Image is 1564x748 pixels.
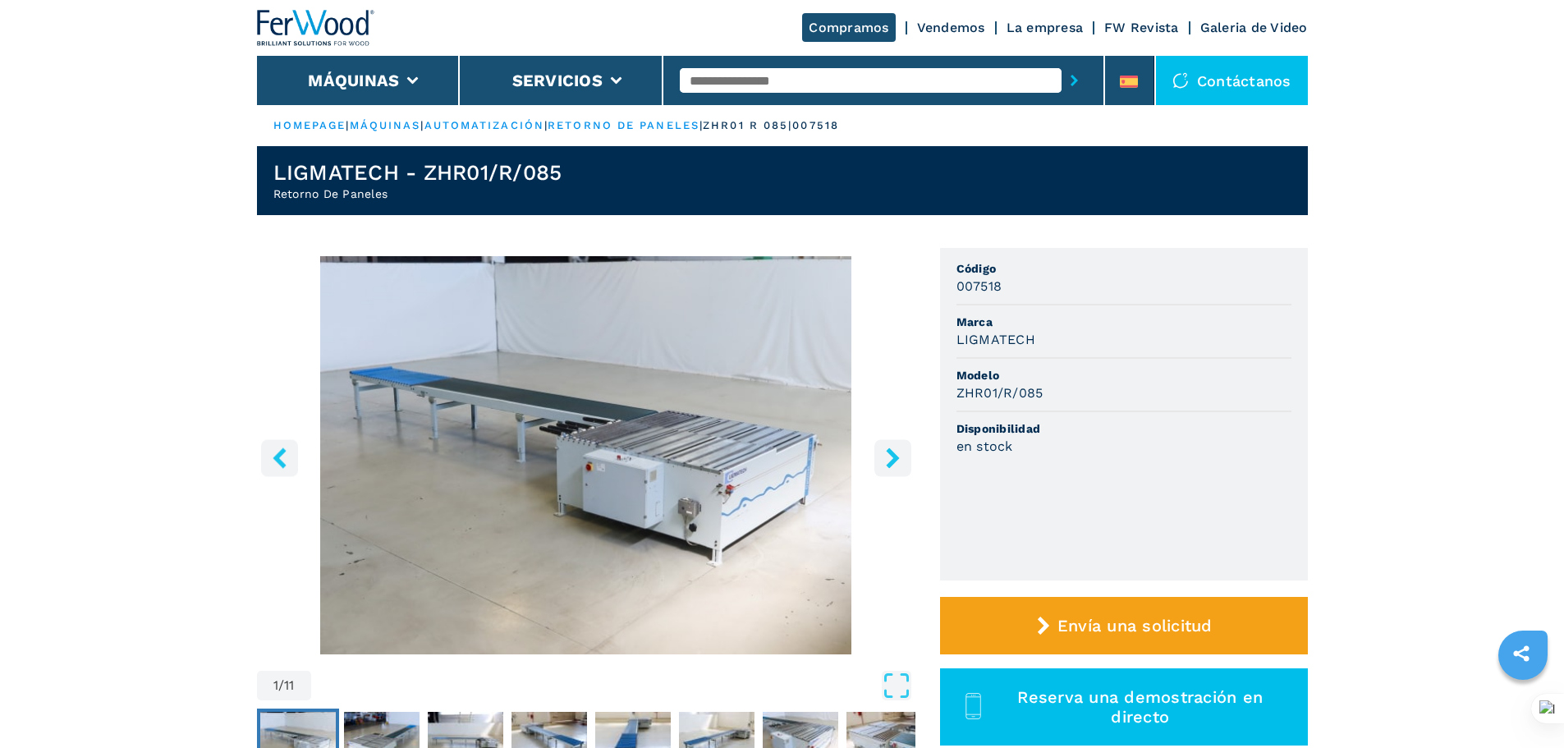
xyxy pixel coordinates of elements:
[273,679,278,692] span: 1
[940,668,1308,746] button: Reserva una demostración en directo
[956,260,1291,277] span: Código
[956,420,1291,437] span: Disponibilidad
[699,119,703,131] span: |
[346,119,349,131] span: |
[992,687,1288,727] span: Reserva una demostración en directo
[956,367,1291,383] span: Modelo
[956,330,1035,349] h3: LIGMATECH
[956,277,1002,296] h3: 007518
[420,119,424,131] span: |
[1200,20,1308,35] a: Galeria de Video
[284,679,295,692] span: 11
[874,439,911,476] button: right-button
[1104,20,1179,35] a: FW Revista
[424,119,544,131] a: automatización
[956,383,1043,402] h3: ZHR01/R/085
[1501,633,1542,674] a: sharethis
[315,671,911,700] button: Open Fullscreen
[1156,56,1308,105] div: Contáctanos
[940,597,1308,654] button: Envía una solicitud
[512,71,603,90] button: Servicios
[257,256,915,654] img: Retorno De Paneles LIGMATECH ZHR01/R/085
[548,119,699,131] a: retorno de paneles
[917,20,985,35] a: Vendemos
[273,186,562,202] h2: Retorno De Paneles
[1494,674,1552,736] iframe: Chat
[257,10,375,46] img: Ferwood
[308,71,399,90] button: Máquinas
[792,118,839,133] p: 007518
[261,439,298,476] button: left-button
[544,119,548,131] span: |
[350,119,421,131] a: máquinas
[956,437,1013,456] h3: en stock
[257,256,915,654] div: Go to Slide 1
[703,118,792,133] p: zhr01 r 085 |
[278,679,284,692] span: /
[273,119,346,131] a: HOMEPAGE
[956,314,1291,330] span: Marca
[273,159,562,186] h1: LIGMATECH - ZHR01/R/085
[1007,20,1084,35] a: La empresa
[1062,62,1087,99] button: submit-button
[802,13,895,42] a: Compramos
[1057,616,1213,636] span: Envía una solicitud
[1172,72,1189,89] img: Contáctanos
